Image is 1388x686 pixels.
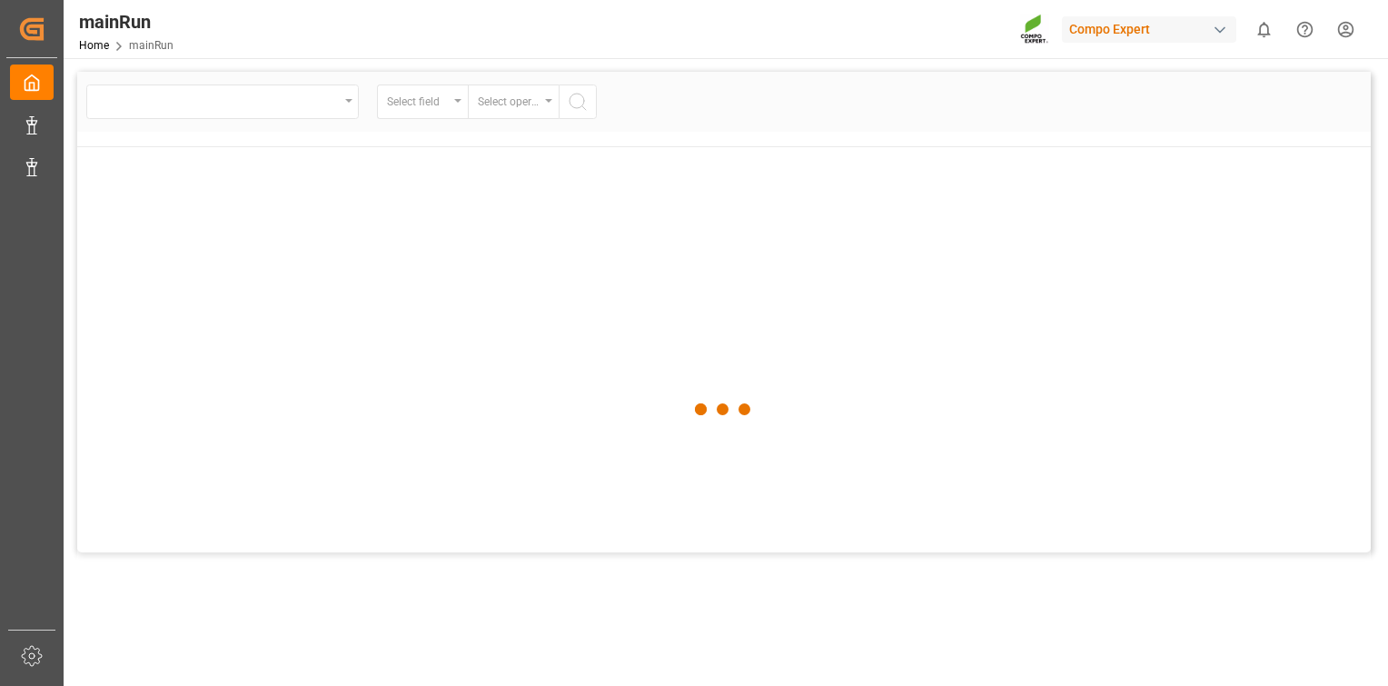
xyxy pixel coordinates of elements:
[1062,12,1244,46] button: Compo Expert
[1244,9,1284,50] button: show 0 new notifications
[79,8,173,35] div: mainRun
[1284,9,1325,50] button: Help Center
[79,39,109,52] a: Home
[1020,14,1049,45] img: Screenshot%202023-09-29%20at%2010.02.21.png_1712312052.png
[1062,16,1236,43] div: Compo Expert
